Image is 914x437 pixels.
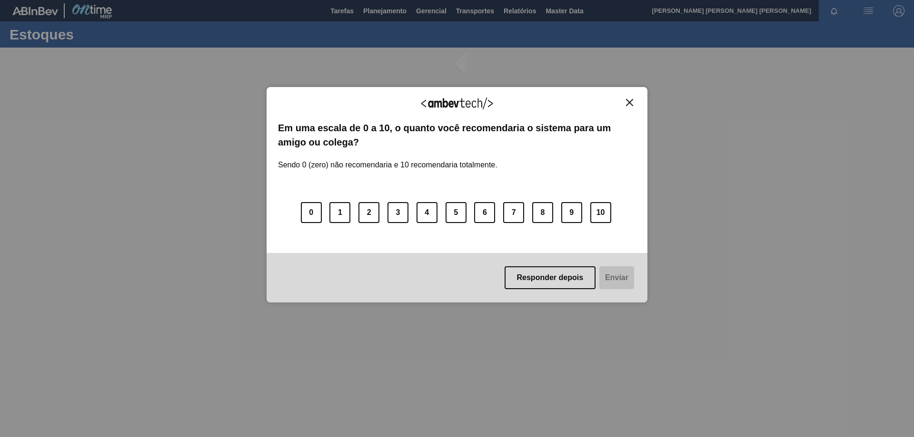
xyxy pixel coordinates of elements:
[387,202,408,223] button: 3
[623,98,636,107] button: Close
[329,202,350,223] button: 1
[278,149,497,169] label: Sendo 0 (zero) não recomendaria e 10 recomendaria totalmente.
[505,266,596,289] button: Responder depois
[278,121,636,150] label: Em uma escala de 0 a 10, o quanto você recomendaria o sistema para um amigo ou colega?
[474,202,495,223] button: 6
[626,99,633,106] img: Close
[417,202,437,223] button: 4
[590,202,611,223] button: 10
[301,202,322,223] button: 0
[358,202,379,223] button: 2
[421,97,493,109] img: Logo Ambevtech
[446,202,467,223] button: 5
[503,202,524,223] button: 7
[532,202,553,223] button: 8
[561,202,582,223] button: 9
